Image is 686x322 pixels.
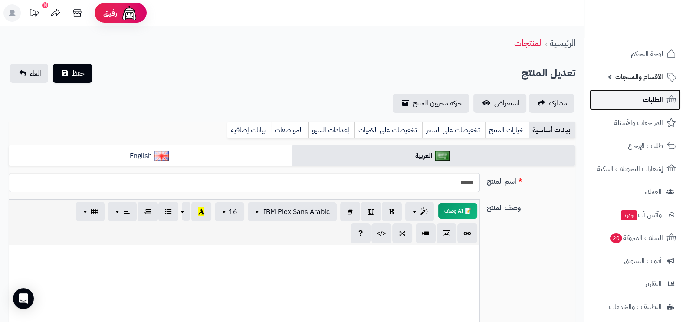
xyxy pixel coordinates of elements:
a: العربية [292,145,575,167]
a: إعدادات السيو [308,122,354,139]
button: 16 [215,202,244,221]
a: المنتجات [514,36,543,49]
span: العملاء [645,186,662,198]
span: 16 [229,207,237,217]
a: الغاء [10,64,48,83]
a: الرئيسية [550,36,575,49]
a: إشعارات التحويلات البنكية [590,158,681,179]
a: وآتس آبجديد [590,204,681,225]
span: الغاء [30,68,41,79]
span: أدوات التسويق [624,255,662,267]
span: 20 [610,233,622,243]
div: Open Intercom Messenger [13,288,34,309]
h2: تعديل المنتج [522,64,575,82]
span: الطلبات [643,94,663,106]
a: أدوات التسويق [590,250,681,271]
span: IBM Plex Sans Arabic [263,207,330,217]
a: تخفيضات على السعر [422,122,485,139]
a: السلات المتروكة20 [590,227,681,248]
span: التقارير [645,278,662,290]
a: بيانات أساسية [529,122,575,139]
a: لوحة التحكم [590,43,681,64]
span: حركة مخزون المنتج [413,98,462,108]
a: التقارير [590,273,681,294]
span: رفيق [103,8,117,18]
a: الطلبات [590,89,681,110]
a: تحديثات المنصة [23,4,45,24]
span: المراجعات والأسئلة [614,117,663,129]
img: English [154,151,169,161]
button: IBM Plex Sans Arabic [248,202,337,221]
label: اسم المنتج [483,173,579,187]
button: 📝 AI وصف [438,203,477,219]
span: الأقسام والمنتجات [615,71,663,83]
span: استعراض [494,98,519,108]
img: العربية [435,151,450,161]
a: English [9,145,292,167]
span: حفظ [72,68,85,79]
span: وآتس آب [620,209,662,221]
span: مشاركه [549,98,567,108]
div: 10 [42,2,48,8]
img: ai-face.png [121,4,138,22]
span: جديد [621,210,637,220]
a: تخفيضات على الكميات [354,122,422,139]
span: السلات المتروكة [609,232,663,244]
span: لوحة التحكم [631,48,663,60]
span: التطبيقات والخدمات [609,301,662,313]
a: العملاء [590,181,681,202]
a: مشاركه [529,94,574,113]
button: حفظ [53,64,92,83]
span: طلبات الإرجاع [628,140,663,152]
a: استعراض [473,94,526,113]
span: إشعارات التحويلات البنكية [597,163,663,175]
a: المواصفات [271,122,308,139]
a: طلبات الإرجاع [590,135,681,156]
label: وصف المنتج [483,199,579,213]
a: المراجعات والأسئلة [590,112,681,133]
a: حركة مخزون المنتج [393,94,469,113]
a: التطبيقات والخدمات [590,296,681,317]
a: بيانات إضافية [227,122,271,139]
a: خيارات المنتج [485,122,529,139]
